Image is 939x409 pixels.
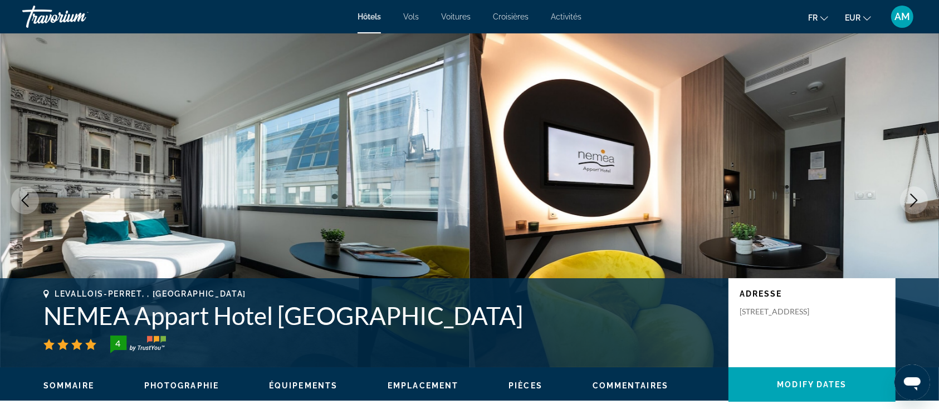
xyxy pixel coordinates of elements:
[11,186,39,214] button: Previous image
[110,336,166,353] img: TrustYou guest rating badge
[845,13,860,22] span: EUR
[43,381,94,391] button: Sommaire
[441,12,471,21] a: Voitures
[900,186,928,214] button: Next image
[508,381,542,390] span: Pièces
[551,12,581,21] a: Activités
[107,337,129,350] div: 4
[493,12,529,21] a: Croisières
[43,381,94,390] span: Sommaire
[593,381,668,390] span: Commentaires
[43,301,717,330] h1: NEMEA Appart Hotel [GEOGRAPHIC_DATA]
[269,381,338,391] button: Équipements
[144,381,219,390] span: Photographie
[358,12,381,21] a: Hôtels
[55,289,246,298] span: Levallois-Perret, , [GEOGRAPHIC_DATA]
[728,367,896,402] button: Modify Dates
[740,289,884,298] p: Adresse
[808,13,818,22] span: fr
[888,5,917,28] button: User Menu
[269,381,338,390] span: Équipements
[894,364,930,400] iframe: Bouton de lancement de la fenêtre de messagerie
[388,381,458,391] button: Emplacement
[740,307,829,317] p: [STREET_ADDRESS]
[593,381,668,391] button: Commentaires
[144,381,219,391] button: Photographie
[808,9,828,26] button: Change language
[894,11,910,22] span: AM
[845,9,871,26] button: Change currency
[777,380,847,389] span: Modify Dates
[403,12,419,21] a: Vols
[22,2,134,31] a: Travorium
[388,381,458,390] span: Emplacement
[508,381,542,391] button: Pièces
